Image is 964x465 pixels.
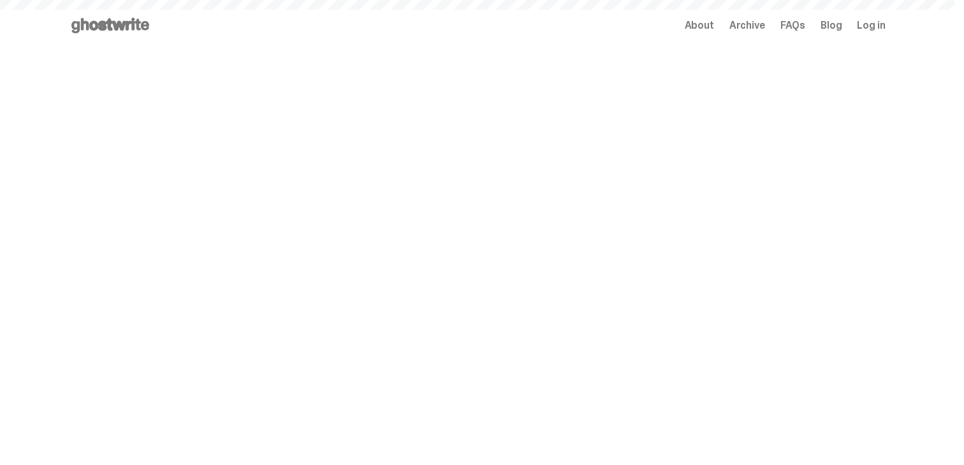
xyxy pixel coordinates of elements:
[685,20,714,31] a: About
[729,20,765,31] a: Archive
[857,20,885,31] a: Log in
[821,20,842,31] a: Blog
[780,20,805,31] a: FAQs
